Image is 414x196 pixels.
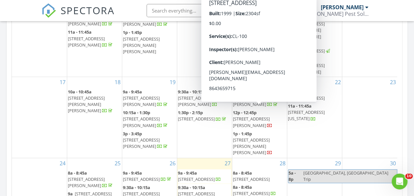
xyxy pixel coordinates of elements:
span: [STREET_ADDRESS][PERSON_NAME] [233,116,270,128]
span: 11a - 11:45a [288,103,312,109]
span: 3p - 3:45p [123,131,142,137]
a: Go to August 23, 2025 [389,77,397,87]
span: 10a - 10:45a [68,89,92,95]
a: 3p - 3:45p [STREET_ADDRESS][PERSON_NAME] [123,131,169,149]
a: 11a - 11:45a [STREET_ADDRESS][PERSON_NAME] [68,29,114,48]
span: [STREET_ADDRESS] [123,176,160,182]
span: SPECTORA [61,3,115,17]
a: Go to August 30, 2025 [389,158,397,169]
a: Go to August 25, 2025 [113,158,122,169]
td: Go to August 18, 2025 [67,77,122,158]
span: [STREET_ADDRESS][PERSON_NAME] [123,137,160,149]
a: 12p - 12:45p [STREET_ADDRESS] [288,42,331,54]
span: [STREET_ADDRESS] [233,176,270,182]
a: 1:30p - 2:15p [STREET_ADDRESS] [178,109,231,123]
a: 3p - 3:45p [STREET_ADDRESS][PERSON_NAME] [123,130,176,151]
a: 9a - 9:45a [STREET_ADDRESS] [178,170,221,182]
span: [STREET_ADDRESS][PERSON_NAME][PERSON_NAME] [68,95,105,114]
a: 10a - 10:45a [STREET_ADDRESS][PERSON_NAME][PERSON_NAME] [68,89,114,114]
a: 11a - 11:45a [STREET_ADDRESS][US_STATE] [288,102,341,123]
td: Go to August 19, 2025 [122,77,177,158]
span: 1:30p - 2:15p [178,110,203,115]
a: 8a - 8:45a [STREET_ADDRESS] [233,169,286,183]
a: 9:30a - 10:15a [STREET_ADDRESS][PERSON_NAME] [178,88,231,109]
span: 12p - 12:45p [288,42,312,48]
span: 10 [405,174,413,179]
a: 8a - 8:45a [STREET_ADDRESS][PERSON_NAME] [68,169,121,190]
td: Go to August 23, 2025 [342,77,397,158]
a: 10:15a - 1:30p [STREET_ADDRESS][PERSON_NAME] [123,109,176,130]
a: 12p - 12:45p [STREET_ADDRESS] [288,41,341,55]
a: Go to August 19, 2025 [168,77,177,87]
span: 8a - 8:45a [233,170,252,176]
a: 9a - 9:45a [STREET_ADDRESS][PERSON_NAME] [123,88,176,109]
a: 8a - 8:45a [STREET_ADDRESS][PERSON_NAME] [68,170,114,188]
span: 10:30a - 11:15a [233,89,262,95]
a: 1p - 1:45p [STREET_ADDRESS][PERSON_NAME][PERSON_NAME] [123,29,176,55]
div: [PERSON_NAME] [320,4,363,11]
a: Go to August 27, 2025 [223,158,232,169]
a: 9a - 9:45a [STREET_ADDRESS] [288,89,326,101]
a: 12p - 2:30p [STREET_ADDRESS][PERSON_NAME][PERSON_NAME] [288,14,341,41]
a: Go to August 24, 2025 [58,158,67,169]
a: Go to August 22, 2025 [333,77,342,87]
a: 11a - 11:45a [STREET_ADDRESS][US_STATE] [288,103,325,121]
a: 12p - 12:45p [STREET_ADDRESS][PERSON_NAME] [233,110,272,128]
td: Go to August 21, 2025 [232,77,287,158]
span: 9a - 9:45a [123,170,142,176]
span: [STREET_ADDRESS][US_STATE] [288,109,325,121]
a: 12p - 12:45p [STREET_ADDRESS][PERSON_NAME] [233,109,286,130]
span: 8a - 8:45a [68,170,87,176]
a: 1p - 1:45p [STREET_ADDRESS][PERSON_NAME][PERSON_NAME] [233,130,286,157]
span: 9a - 9:45a [178,170,197,176]
span: 8a - 8:45a [233,184,252,190]
span: 9a - 9:45a [123,89,142,95]
a: 10:30a - 11:15a [STREET_ADDRESS][PERSON_NAME] [233,89,279,107]
a: 1p - 3:30p [STREET_ADDRESS][PERSON_NAME] [288,56,325,75]
span: [STREET_ADDRESS][PERSON_NAME] [68,176,105,188]
a: Go to August 21, 2025 [278,77,287,87]
span: 1p - 1:45p [233,131,252,137]
a: 9a - 9:45a [STREET_ADDRESS] [178,169,231,183]
a: 10:30a - 11:15a [STREET_ADDRESS][PERSON_NAME] [233,88,286,109]
iframe: Intercom live chat [392,174,407,189]
a: Go to August 29, 2025 [333,158,342,169]
span: 10:15a - 1:30p [123,110,150,115]
a: 1p - 3:30p [STREET_ADDRESS][PERSON_NAME] [288,55,341,76]
a: Go to August 26, 2025 [168,158,177,169]
a: 9a - 9:45a [STREET_ADDRESS][PERSON_NAME] [123,89,169,107]
span: 5a - 8p [288,170,302,183]
span: 1p - 1:45p [123,29,142,35]
span: [STREET_ADDRESS][PERSON_NAME] [123,95,160,107]
span: 9:30a - 10:15a [123,184,150,190]
span: 9:30a - 10:15a [178,89,205,95]
a: 11a - 11:45a [STREET_ADDRESS][PERSON_NAME] [68,28,121,49]
span: [STREET_ADDRESS] [288,48,325,54]
span: [STREET_ADDRESS][PERSON_NAME][PERSON_NAME] [123,36,160,54]
img: The Best Home Inspection Software - Spectora [41,3,56,18]
a: Go to August 20, 2025 [223,77,232,87]
td: Go to August 17, 2025 [12,77,67,158]
span: [STREET_ADDRESS][PERSON_NAME][PERSON_NAME] [288,21,325,39]
span: 11a - 11:45a [68,29,92,35]
span: [STREET_ADDRESS] [178,176,215,182]
span: 1p - 3:30p [288,56,307,62]
a: 1p - 1:45p [STREET_ADDRESS][PERSON_NAME][PERSON_NAME] [233,131,272,156]
span: [STREET_ADDRESS] [288,95,325,101]
a: Go to August 18, 2025 [113,77,122,87]
input: Search everything... [147,4,278,17]
span: 12p - 12:45p [233,110,257,115]
td: Go to August 20, 2025 [177,77,232,158]
a: 1p - 1:45p [STREET_ADDRESS][PERSON_NAME][PERSON_NAME] [123,29,160,54]
a: 10:15a - 1:30p [STREET_ADDRESS][PERSON_NAME] [123,110,169,128]
span: [STREET_ADDRESS][PERSON_NAME] [68,36,105,48]
span: [STREET_ADDRESS][PERSON_NAME] [178,95,215,107]
span: 9:30a - 10:15a [178,184,205,190]
span: [GEOGRAPHIC_DATA], [GEOGRAPHIC_DATA] Trip [303,170,388,182]
span: 9a - 9:45a [288,89,307,95]
td: Go to August 22, 2025 [287,77,342,158]
a: 9a - 9:45a [STREET_ADDRESS] [288,88,341,102]
a: Go to August 28, 2025 [278,158,287,169]
div: Bryant Pest Solutions, LLC [302,11,368,17]
span: [STREET_ADDRESS][PERSON_NAME][PERSON_NAME] [233,137,270,155]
